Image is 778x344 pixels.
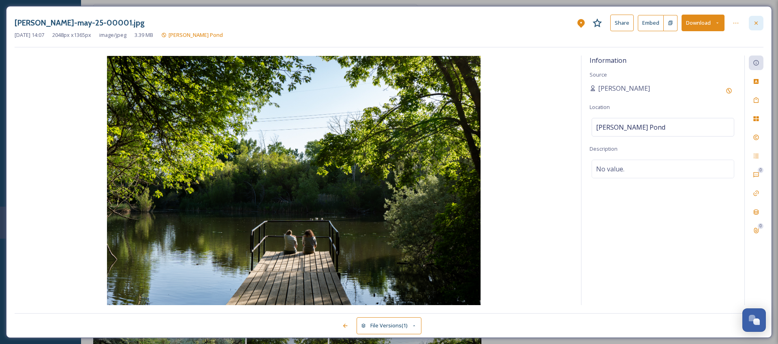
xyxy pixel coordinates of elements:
[682,15,725,31] button: Download
[99,31,126,39] span: image/jpeg
[590,103,610,111] span: Location
[596,122,665,132] span: [PERSON_NAME] Pond
[15,17,145,29] h3: [PERSON_NAME]-may-25-00001.jpg
[15,31,44,39] span: [DATE] 14:07
[758,223,763,229] div: 0
[742,308,766,332] button: Open Chat
[15,56,573,305] img: beus-pond-may-25-00001.jpg
[590,71,607,78] span: Source
[758,167,763,173] div: 0
[590,56,626,65] span: Information
[52,31,91,39] span: 2048 px x 1365 px
[590,145,618,152] span: Description
[169,31,223,38] span: [PERSON_NAME] Pond
[357,317,421,334] button: File Versions(1)
[598,83,650,93] span: [PERSON_NAME]
[135,31,153,39] span: 3.39 MB
[596,164,624,174] span: No value.
[638,15,664,31] button: Embed
[610,15,634,31] button: Share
